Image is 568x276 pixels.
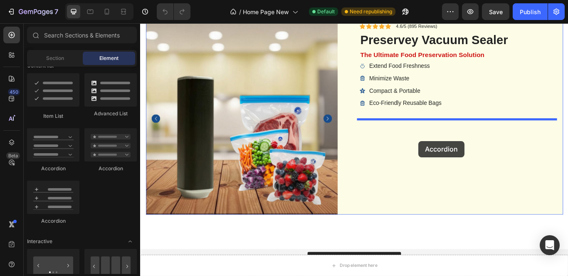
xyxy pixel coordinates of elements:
[46,55,64,62] span: Section
[27,112,79,120] div: Item List
[99,55,119,62] span: Element
[84,165,137,172] div: Accordion
[27,217,79,225] div: Accordion
[8,89,20,95] div: 450
[84,110,137,117] div: Advanced List
[27,165,79,172] div: Accordion
[27,27,137,43] input: Search Sections & Elements
[239,7,241,16] span: /
[157,3,190,20] div: Undo/Redo
[350,8,392,15] span: Need republishing
[317,8,335,15] span: Default
[140,23,568,276] iframe: Design area
[520,7,541,16] div: Publish
[482,3,509,20] button: Save
[123,235,137,248] span: Toggle open
[6,152,20,159] div: Beta
[540,235,560,255] div: Open Intercom Messenger
[489,8,503,15] span: Save
[3,3,62,20] button: 7
[243,7,289,16] span: Home Page New
[27,238,52,245] span: Interactive
[513,3,548,20] button: Publish
[54,7,58,17] p: 7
